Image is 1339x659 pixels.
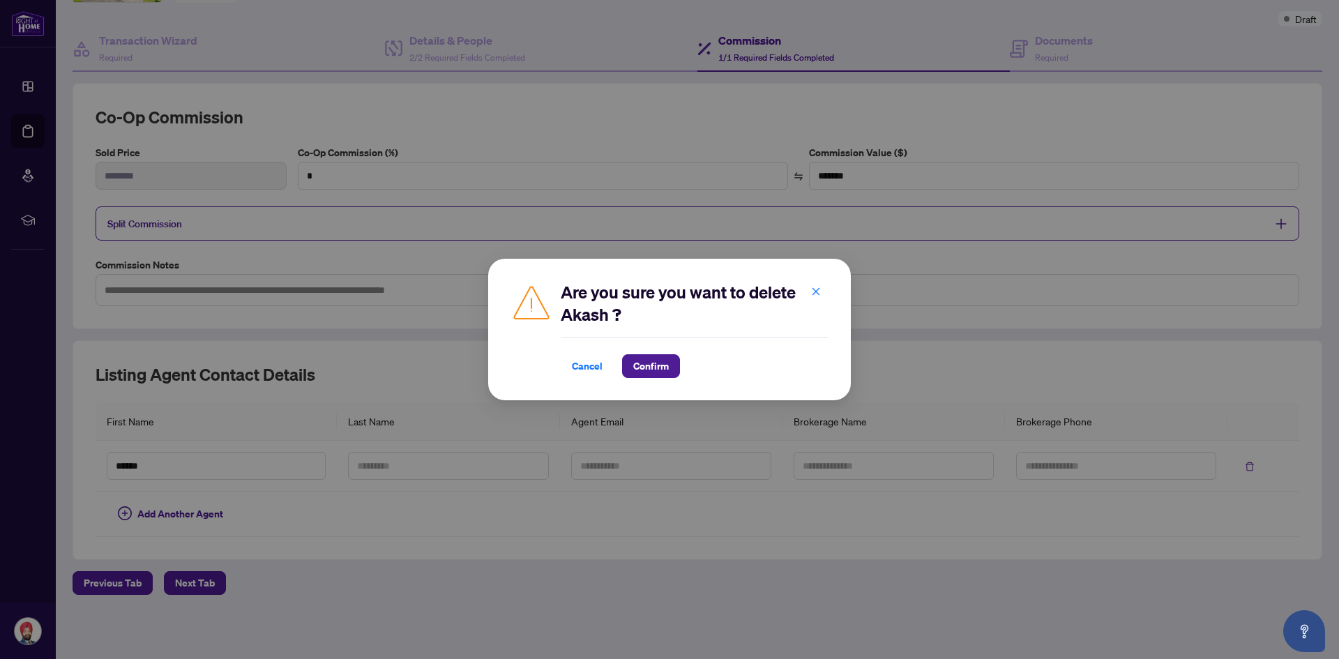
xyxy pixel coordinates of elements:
[561,281,829,326] h2: Are you sure you want to delete Akash ?
[1283,610,1325,652] button: Open asap
[510,281,552,323] img: Caution Icon
[572,355,603,377] span: Cancel
[811,287,821,296] span: close
[561,354,614,378] button: Cancel
[633,355,669,377] span: Confirm
[622,354,680,378] button: Confirm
